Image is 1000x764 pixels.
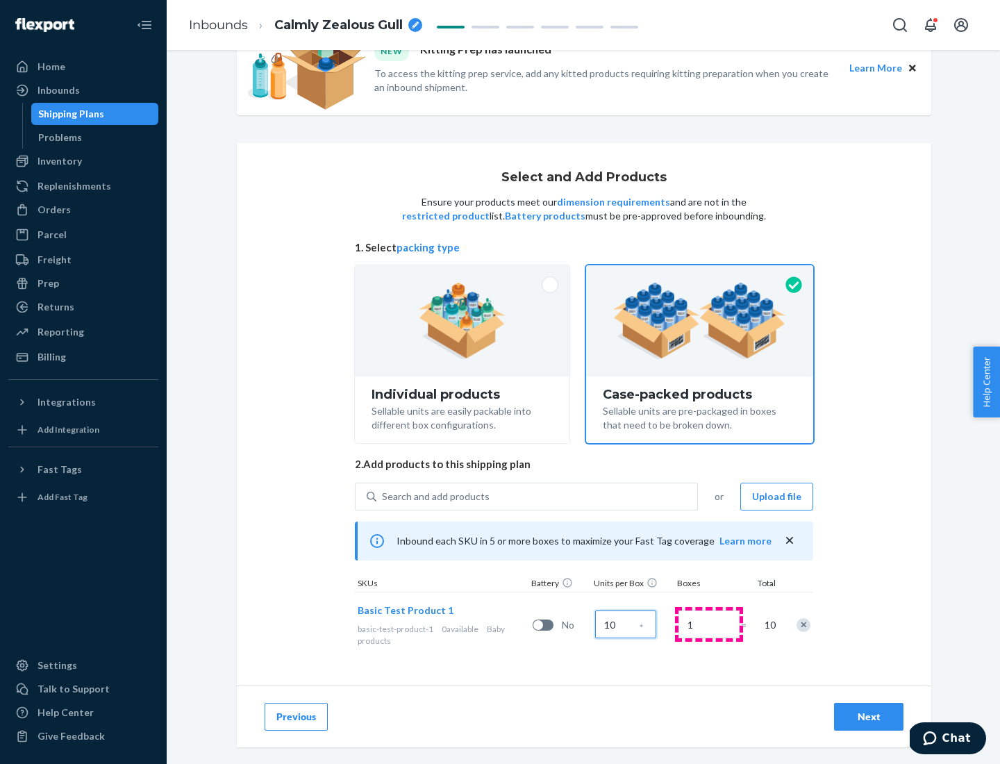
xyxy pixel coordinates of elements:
button: Open notifications [917,11,944,39]
div: Inbound each SKU in 5 or more boxes to maximize your Fast Tag coverage [355,522,813,560]
input: Case Quantity [595,611,656,638]
div: Prep [37,276,59,290]
img: case-pack.59cecea509d18c883b923b81aeac6d0b.png [613,283,786,359]
div: Total [744,577,778,592]
div: Baby products [358,623,527,647]
a: Billing [8,346,158,368]
div: Inventory [37,154,82,168]
button: Give Feedback [8,725,158,747]
button: Basic Test Product 1 [358,604,453,617]
h1: Select and Add Products [501,171,667,185]
button: dimension requirements [557,195,670,209]
button: Learn more [719,534,772,548]
div: Case-packed products [603,388,797,401]
img: individual-pack.facf35554cb0f1810c75b2bd6df2d64e.png [419,283,506,359]
span: No [562,618,590,632]
p: Ensure your products meet our and are not in the list. must be pre-approved before inbounding. [401,195,767,223]
button: Talk to Support [8,678,158,700]
p: Kitting Prep has launched [420,42,551,60]
a: Prep [8,272,158,294]
ol: breadcrumbs [178,5,433,46]
div: Battery [528,577,591,592]
div: Search and add products [382,490,490,504]
a: Help Center [8,701,158,724]
a: Freight [8,249,158,271]
span: 10 [762,618,776,632]
div: Help Center [37,706,94,720]
div: Give Feedback [37,729,105,743]
span: 1. Select [355,240,813,255]
div: Integrations [37,395,96,409]
a: Returns [8,296,158,318]
div: Problems [38,131,82,144]
div: Home [37,60,65,74]
button: Close [905,60,920,76]
button: restricted product [402,209,490,223]
div: Reporting [37,325,84,339]
div: Sellable units are easily packable into different box configurations. [372,401,553,432]
p: To access the kitting prep service, add any kitted products requiring kitting preparation when yo... [374,67,837,94]
div: Inbounds [37,83,80,97]
button: Open account menu [947,11,975,39]
button: Previous [265,703,328,731]
a: Parcel [8,224,158,246]
a: Inventory [8,150,158,172]
span: or [715,490,724,504]
div: NEW [374,42,409,60]
button: Fast Tags [8,458,158,481]
input: Number of boxes [678,611,740,638]
div: Settings [37,658,77,672]
iframe: Opens a widget where you can chat to one of our agents [910,722,986,757]
div: Shipping Plans [38,107,104,121]
button: Next [834,703,903,731]
div: Units per Box [591,577,674,592]
span: Calmly Zealous Gull [274,17,403,35]
div: Add Integration [37,424,99,435]
button: Open Search Box [886,11,914,39]
button: Help Center [973,347,1000,417]
button: Upload file [740,483,813,510]
span: Basic Test Product 1 [358,604,453,616]
button: Learn More [849,60,902,76]
span: = [741,618,755,632]
div: Replenishments [37,179,111,193]
div: Boxes [674,577,744,592]
div: Billing [37,350,66,364]
div: SKUs [355,577,528,592]
div: Orders [37,203,71,217]
a: Add Integration [8,419,158,441]
a: Reporting [8,321,158,343]
button: Close Navigation [131,11,158,39]
a: Orders [8,199,158,221]
div: Sellable units are pre-packaged in boxes that need to be broken down. [603,401,797,432]
div: Returns [37,300,74,314]
div: Add Fast Tag [37,491,87,503]
span: 0 available [442,624,478,634]
span: 2. Add products to this shipping plan [355,457,813,472]
span: basic-test-product-1 [358,624,433,634]
div: Remove Item [797,618,810,632]
img: Flexport logo [15,18,74,32]
div: Fast Tags [37,463,82,476]
button: Integrations [8,391,158,413]
div: Individual products [372,388,553,401]
button: packing type [397,240,460,255]
a: Problems [31,126,159,149]
a: Settings [8,654,158,676]
button: close [783,533,797,548]
div: Freight [37,253,72,267]
div: Talk to Support [37,682,110,696]
button: Battery products [505,209,585,223]
div: Next [846,710,892,724]
a: Home [8,56,158,78]
a: Replenishments [8,175,158,197]
div: Parcel [37,228,67,242]
a: Inbounds [189,17,248,33]
a: Add Fast Tag [8,486,158,508]
a: Inbounds [8,79,158,101]
a: Shipping Plans [31,103,159,125]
